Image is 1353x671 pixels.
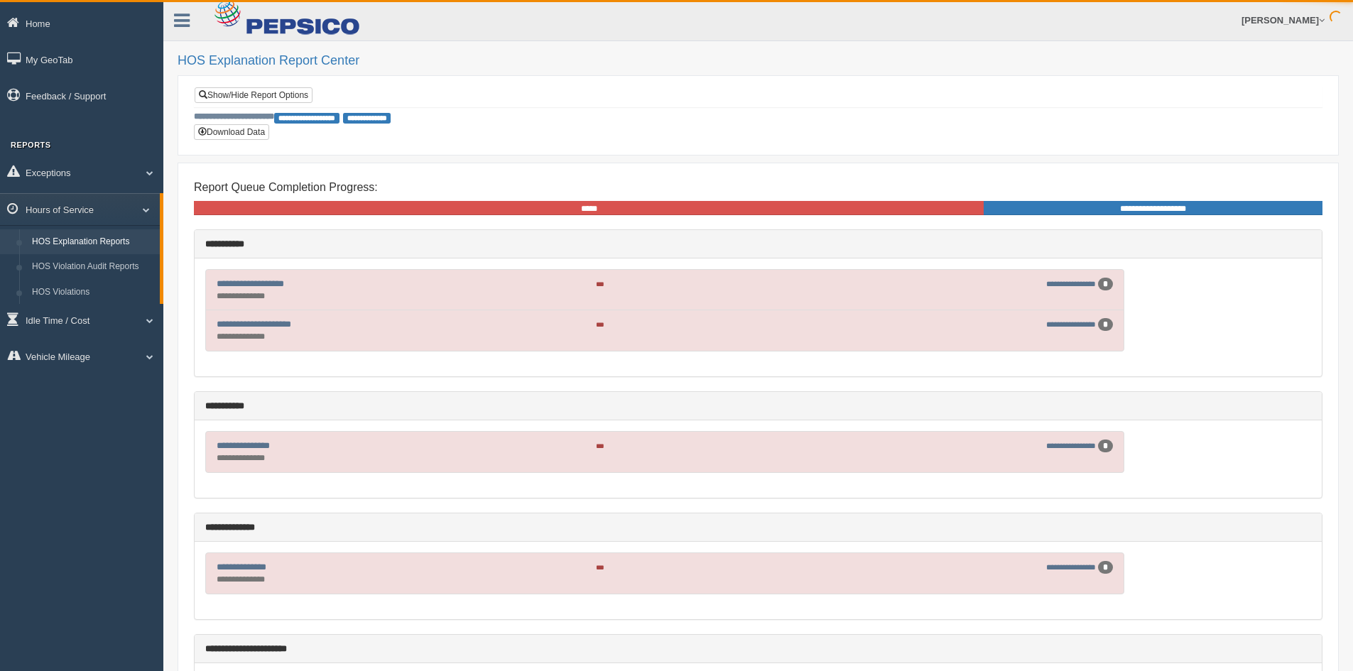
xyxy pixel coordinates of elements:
a: Show/Hide Report Options [195,87,313,103]
h2: HOS Explanation Report Center [178,54,1339,68]
button: Download Data [194,124,269,140]
h4: Report Queue Completion Progress: [194,181,1322,194]
a: HOS Violation Audit Reports [26,254,160,280]
a: HOS Violations [26,280,160,305]
a: HOS Explanation Reports [26,229,160,255]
